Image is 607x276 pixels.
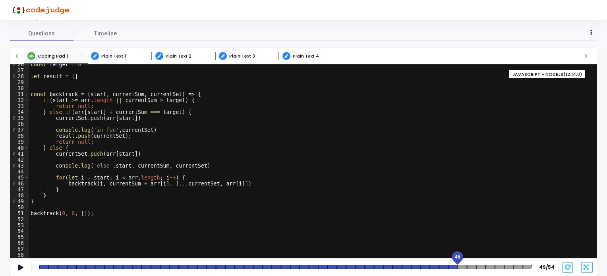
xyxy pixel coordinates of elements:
div: 55 [10,234,29,240]
div: 50 [10,205,29,210]
div: 54 [10,228,29,234]
span: Questions [10,29,73,38]
span: Plain Text 3 [229,53,255,59]
div: 44 [10,169,29,175]
div: 53 [10,222,29,228]
span: JAVASCRIPT - NODEJS(12.14.0) [512,71,582,78]
span: Plain Text 4 [293,53,319,59]
div: 42 [10,157,29,163]
div: 39 [10,139,29,145]
a: View Description [10,15,54,21]
div: 38 [10,133,29,139]
div: 26 [10,62,29,68]
div: 27 [10,68,29,73]
div: 35 [10,115,29,121]
div: 34 [10,109,29,115]
div: 28 [10,73,29,79]
span: Plain Text 2 [166,53,191,59]
div: 33 [10,103,29,109]
span: Plain Text 1 [101,53,126,59]
div: 46 [10,181,29,187]
div: 31 [10,91,29,97]
strong: 49/54 [539,264,554,271]
div: 37 [10,127,29,133]
div: 47 [10,187,29,193]
div: 48 [10,193,29,199]
div: 45 [10,175,29,181]
div: 56 [10,240,29,246]
div: 30 [10,85,29,91]
div: 41 [10,151,29,157]
span: 46 [455,253,460,261]
div: 58 [10,252,29,258]
div: 36 [10,121,29,127]
div: 32 [10,97,29,103]
div: 43 [10,163,29,169]
div: 49 [10,199,29,205]
div: 29 [10,79,29,85]
div: 40 [10,145,29,151]
div: 57 [10,246,29,252]
span: Coding Pad 1 [38,53,68,59]
div: 51 [10,210,29,216]
span: Timeline [94,29,117,38]
img: logo [10,2,70,18]
div: 52 [10,216,29,222]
